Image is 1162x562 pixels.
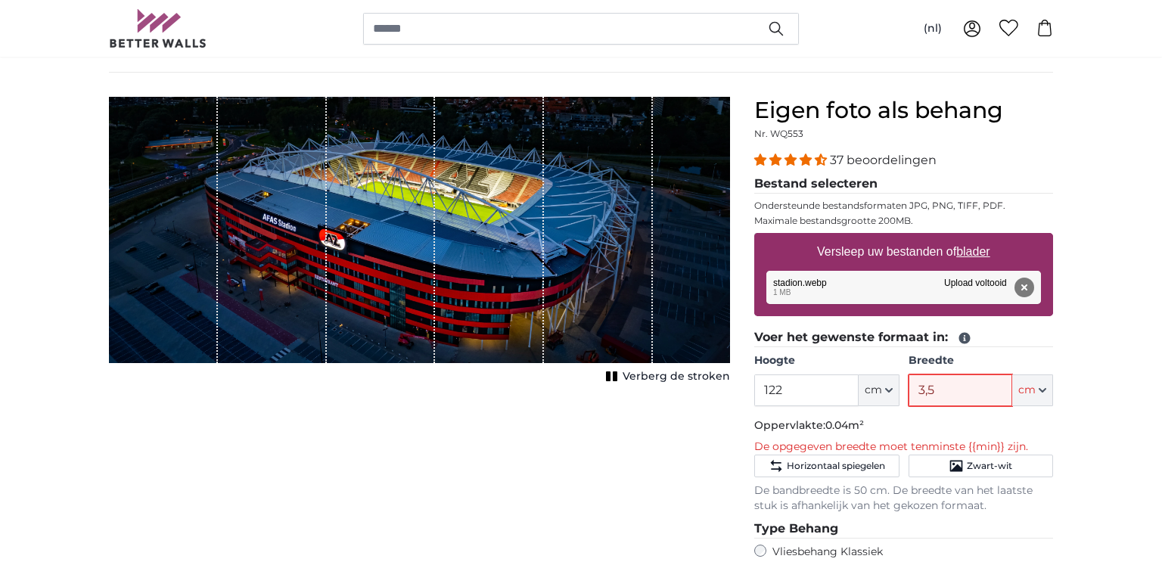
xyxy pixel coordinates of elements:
img: Betterwalls [109,9,207,48]
button: cm [859,374,899,406]
span: cm [865,383,882,398]
p: De bandbreedte is 50 cm. De breedte van het laatste stuk is afhankelijk van het gekozen formaat. [754,483,1053,514]
legend: Voer het gewenste formaat in: [754,328,1053,347]
p: Ondersteunde bestandsformaten JPG, PNG, TIFF, PDF. [754,200,1053,212]
label: Versleep uw bestanden of [811,237,996,267]
label: Breedte [909,353,1053,368]
p: Oppervlakte: [754,418,1053,433]
h1: Eigen foto als behang [754,97,1053,124]
span: 37 beoordelingen [830,153,937,167]
label: Hoogte [754,353,899,368]
p: De opgegeven breedte moet tenminste {{min}} zijn. [754,439,1053,455]
span: 0.04m² [825,418,864,432]
button: Horizontaal spiegelen [754,455,899,477]
button: (nl) [912,15,954,42]
button: cm [1012,374,1053,406]
button: Zwart-wit [909,455,1053,477]
span: 4.32 stars [754,153,830,167]
span: cm [1018,383,1036,398]
legend: Type Behang [754,520,1053,539]
span: Horizontaal spiegelen [787,460,885,472]
span: Zwart-wit [967,460,1012,472]
u: blader [956,245,990,258]
span: Nr. WQ553 [754,128,803,139]
p: Maximale bestandsgrootte 200MB. [754,215,1053,227]
legend: Bestand selecteren [754,175,1053,194]
button: Verberg de stroken [601,366,730,387]
span: Verberg de stroken [623,369,730,384]
div: 1 of 1 [109,97,730,387]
